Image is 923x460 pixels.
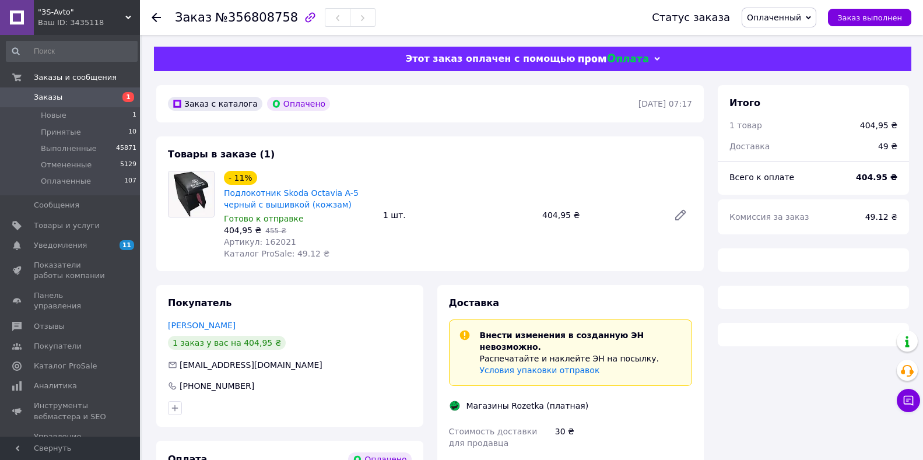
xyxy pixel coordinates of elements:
div: Статус заказа [652,12,730,23]
span: Всего к оплате [729,173,794,182]
div: 30 ₴ [553,421,694,454]
span: Этот заказ оплачен с помощью [405,53,575,64]
span: Заказы и сообщения [34,72,117,83]
span: Итого [729,97,760,108]
div: 404,95 ₴ [860,120,897,131]
span: Отмененные [41,160,92,170]
div: 404,95 ₴ [538,207,664,223]
div: 1 шт. [378,207,538,223]
span: 5129 [120,160,136,170]
input: Поиск [6,41,138,62]
span: Покупатель [168,297,231,308]
span: Внести изменения в созданную ЭН невозможно. [480,331,644,352]
div: Оплачено [267,97,330,111]
span: Заказ выполнен [837,13,902,22]
span: 10 [128,127,136,138]
a: [PERSON_NAME] [168,321,236,330]
span: 404,95 ₴ [224,226,261,235]
span: Аналитика [34,381,77,391]
div: Магазины Rozetka (платная) [464,400,592,412]
span: Товары и услуги [34,220,100,231]
span: 49.12 ₴ [865,212,897,222]
span: 107 [124,176,136,187]
b: 404.95 ₴ [856,173,897,182]
span: Покупатели [34,341,82,352]
span: 1 [122,92,134,102]
span: Комиссия за заказ [729,212,809,222]
span: 45871 [116,143,136,154]
div: Заказ с каталога [168,97,262,111]
span: Сообщения [34,200,79,210]
div: Ваш ID: 3435118 [38,17,140,28]
button: Чат с покупателем [897,389,920,412]
span: Стоимость доставки для продавца [449,427,538,448]
span: 455 ₴ [265,227,286,235]
span: [EMAIL_ADDRESS][DOMAIN_NAME] [180,360,322,370]
img: evopay logo [578,54,648,65]
span: Инструменты вебмастера и SEO [34,401,108,422]
span: Принятые [41,127,81,138]
span: Уведомления [34,240,87,251]
a: Условия упаковки отправок [480,366,600,375]
span: Каталог ProSale [34,361,97,371]
span: Управление сайтом [34,431,108,452]
span: Заказ [175,10,212,24]
span: Оплаченный [747,13,801,22]
time: [DATE] 07:17 [638,99,692,108]
span: 1 [132,110,136,121]
span: Заказы [34,92,62,103]
span: Оплаченные [41,176,91,187]
span: Артикул: 162021 [224,237,296,247]
div: 1 заказ у вас на 404,95 ₴ [168,336,286,350]
a: Редактировать [669,203,692,227]
span: Выполненные [41,143,97,154]
span: №356808758 [215,10,298,24]
div: - 11% [224,171,257,185]
div: 49 ₴ [871,134,904,159]
button: Заказ выполнен [828,9,911,26]
p: Распечатайте и наклейте ЭН на посылку. [480,353,683,364]
span: Доставка [449,297,500,308]
span: Готово к отправке [224,214,304,223]
div: [PHONE_NUMBER] [178,380,255,392]
span: Товары в заказе (1) [168,149,275,160]
span: 11 [120,240,134,250]
a: Подлокотник Skoda Octavia A-5 черный с вышивкой (кожзам) [224,188,359,209]
span: Доставка [729,142,770,151]
img: Подлокотник Skoda Octavia A-5 черный с вышивкой (кожзам) [169,171,214,217]
span: Новые [41,110,66,121]
span: "3S-Avto" [38,7,125,17]
span: Каталог ProSale: 49.12 ₴ [224,249,329,258]
div: Вернуться назад [152,12,161,23]
span: Показатели работы компании [34,260,108,281]
span: Отзывы [34,321,65,332]
span: Панель управления [34,290,108,311]
span: 1 товар [729,121,762,130]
